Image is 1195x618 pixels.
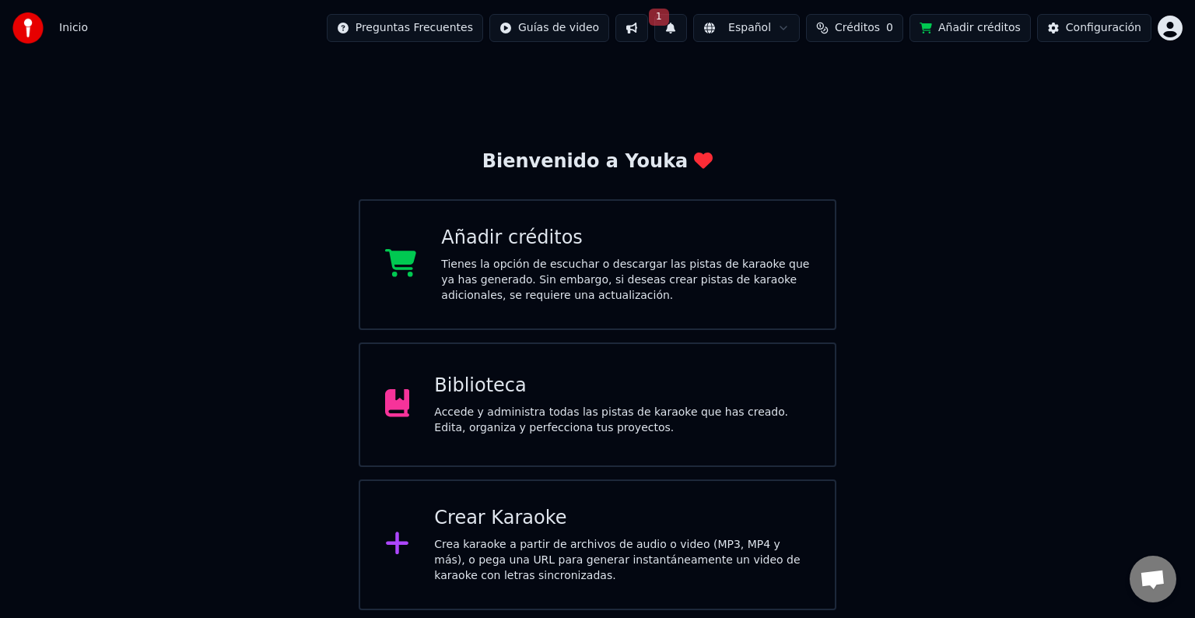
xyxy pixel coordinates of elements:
div: Crea karaoke a partir de archivos de audio o video (MP3, MP4 y más), o pega una URL para generar ... [434,537,810,584]
button: Créditos0 [806,14,903,42]
span: 1 [649,9,669,26]
button: Preguntas Frecuentes [327,14,483,42]
div: Tienes la opción de escuchar o descargar las pistas de karaoke que ya has generado. Sin embargo, ... [441,257,810,304]
div: Accede y administra todas las pistas de karaoke que has creado. Edita, organiza y perfecciona tus... [434,405,810,436]
div: Bienvenido a Youka [482,149,713,174]
button: Guías de video [489,14,609,42]
button: Configuración [1037,14,1151,42]
button: 1 [654,14,687,42]
div: Añadir créditos [441,226,810,251]
img: youka [12,12,44,44]
div: Configuración [1066,20,1141,36]
a: Chat abierto [1130,556,1176,602]
span: 0 [886,20,893,36]
nav: breadcrumb [59,20,88,36]
div: Biblioteca [434,374,810,399]
div: Crear Karaoke [434,506,810,531]
span: Créditos [835,20,880,36]
button: Añadir créditos [909,14,1031,42]
span: Inicio [59,20,88,36]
